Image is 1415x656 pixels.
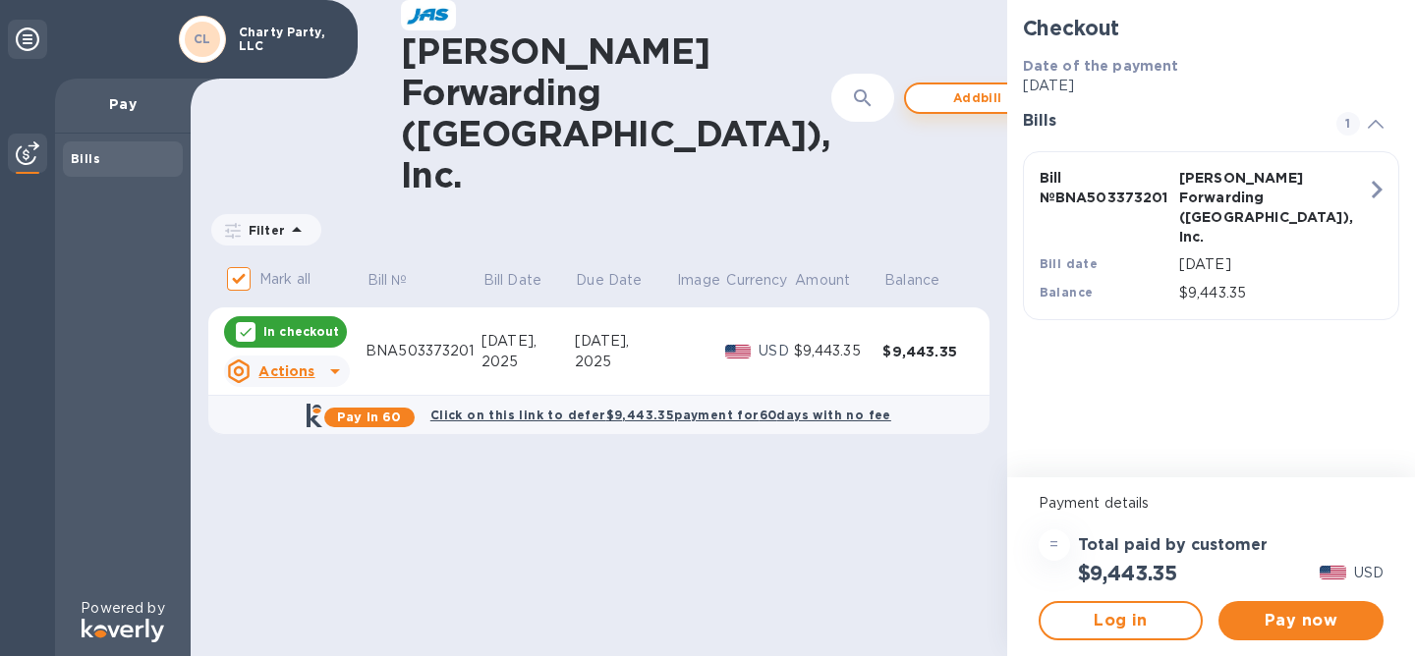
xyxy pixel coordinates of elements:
p: Filter [241,222,285,239]
p: Charty Party, LLC [239,26,337,53]
span: Amount [795,270,876,291]
p: Bill № [368,270,408,291]
p: [DATE] [1179,254,1367,275]
span: 1 [1336,112,1360,136]
button: Log in [1039,601,1204,640]
div: $9,443.35 [882,342,972,361]
div: 2025 [575,352,676,372]
p: Amount [795,270,850,291]
h2: $9,443.35 [1078,561,1177,585]
span: Due Date [576,270,667,291]
b: CL [194,31,211,46]
p: [DATE] [1023,76,1399,96]
img: USD [725,345,752,358]
b: Date of the payment [1023,58,1179,74]
b: Bills [71,151,100,166]
img: Logo [82,619,164,642]
p: [PERSON_NAME] Forwarding ([GEOGRAPHIC_DATA]), Inc. [1179,168,1311,246]
h1: [PERSON_NAME] Forwarding ([GEOGRAPHIC_DATA]), Inc. [401,30,831,195]
img: USD [1320,566,1346,579]
span: Balance [884,270,965,291]
h3: Total paid by customer [1078,536,1268,555]
p: Pay [71,94,175,114]
p: Payment details [1039,493,1384,514]
span: Bill № [368,270,433,291]
p: In checkout [263,323,339,340]
p: Currency [726,270,787,291]
div: $9,443.35 [794,341,883,361]
p: USD [1354,563,1384,583]
p: Due Date [576,270,642,291]
div: 2025 [481,352,575,372]
p: Powered by [81,598,164,619]
span: Add bill [922,86,1034,110]
span: Log in [1056,609,1186,632]
div: BNA503373201 [366,341,481,361]
b: Balance [1040,285,1094,300]
button: Addbill [904,82,1051,114]
span: Bill Date [483,270,567,291]
div: [DATE], [481,331,575,352]
u: Actions [258,363,314,379]
h2: Checkout [1023,16,1399,40]
button: Bill №BNA503373201[PERSON_NAME] Forwarding ([GEOGRAPHIC_DATA]), Inc.Bill date[DATE]Balance$9,443.35 [1023,151,1399,320]
div: = [1039,529,1070,561]
span: Pay now [1234,609,1368,632]
p: Bill Date [483,270,541,291]
p: $9,443.35 [1179,283,1367,303]
p: Balance [884,270,939,291]
p: Mark all [259,269,311,290]
p: USD [759,341,793,361]
b: Pay in 60 [337,410,401,424]
h3: Bills [1023,112,1313,131]
div: [DATE], [575,331,676,352]
b: Bill date [1040,256,1099,271]
p: Image [677,270,720,291]
button: Pay now [1218,601,1384,640]
p: Bill № BNA503373201 [1040,168,1171,207]
b: Click on this link to defer $9,443.35 payment for 60 days with no fee [430,408,891,422]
